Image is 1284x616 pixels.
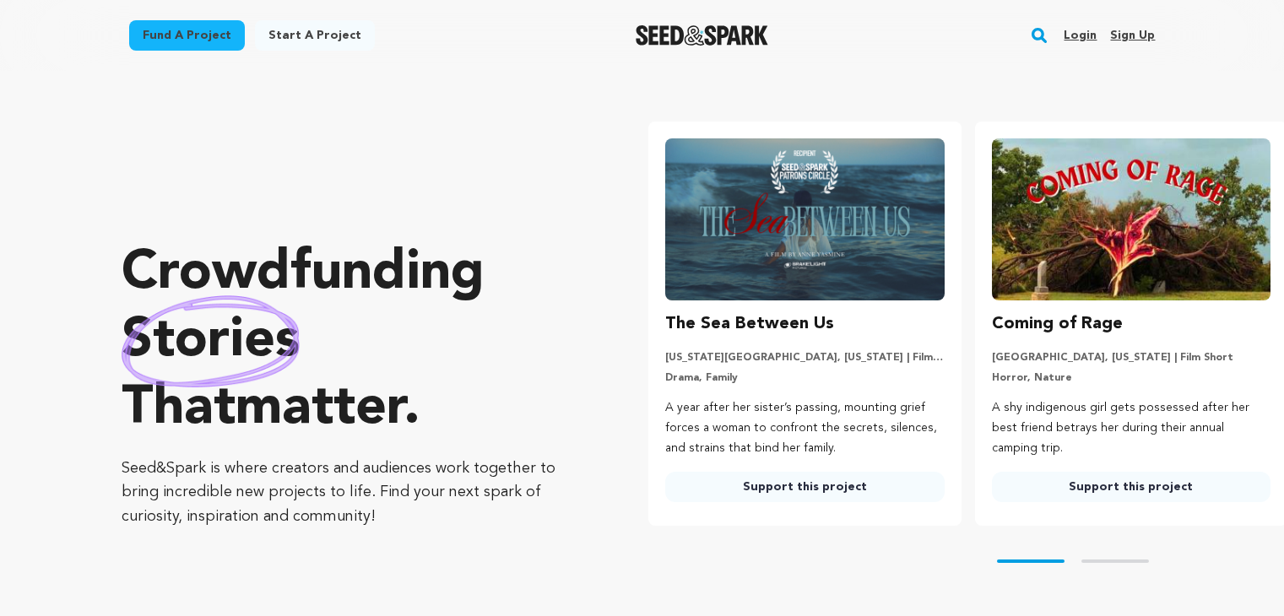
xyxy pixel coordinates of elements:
a: Fund a project [129,20,245,51]
p: Horror, Nature [992,371,1270,385]
a: Support this project [992,472,1270,502]
a: Start a project [255,20,375,51]
p: A shy indigenous girl gets possessed after her best friend betrays her during their annual campin... [992,398,1270,458]
p: Seed&Spark is where creators and audiences work together to bring incredible new projects to life... [122,457,581,529]
a: Seed&Spark Homepage [636,25,768,46]
img: hand sketched image [122,295,300,387]
h3: Coming of Rage [992,311,1123,338]
a: Login [1064,22,1097,49]
p: [GEOGRAPHIC_DATA], [US_STATE] | Film Short [992,351,1270,365]
p: Drama, Family [665,371,944,385]
p: A year after her sister’s passing, mounting grief forces a woman to confront the secrets, silence... [665,398,944,458]
img: The Sea Between Us image [665,138,944,300]
h3: The Sea Between Us [665,311,834,338]
span: matter [236,382,404,436]
img: Seed&Spark Logo Dark Mode [636,25,768,46]
a: Support this project [665,472,944,502]
a: Sign up [1110,22,1155,49]
p: Crowdfunding that . [122,240,581,443]
img: Coming of Rage image [992,138,1270,300]
p: [US_STATE][GEOGRAPHIC_DATA], [US_STATE] | Film Short [665,351,944,365]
